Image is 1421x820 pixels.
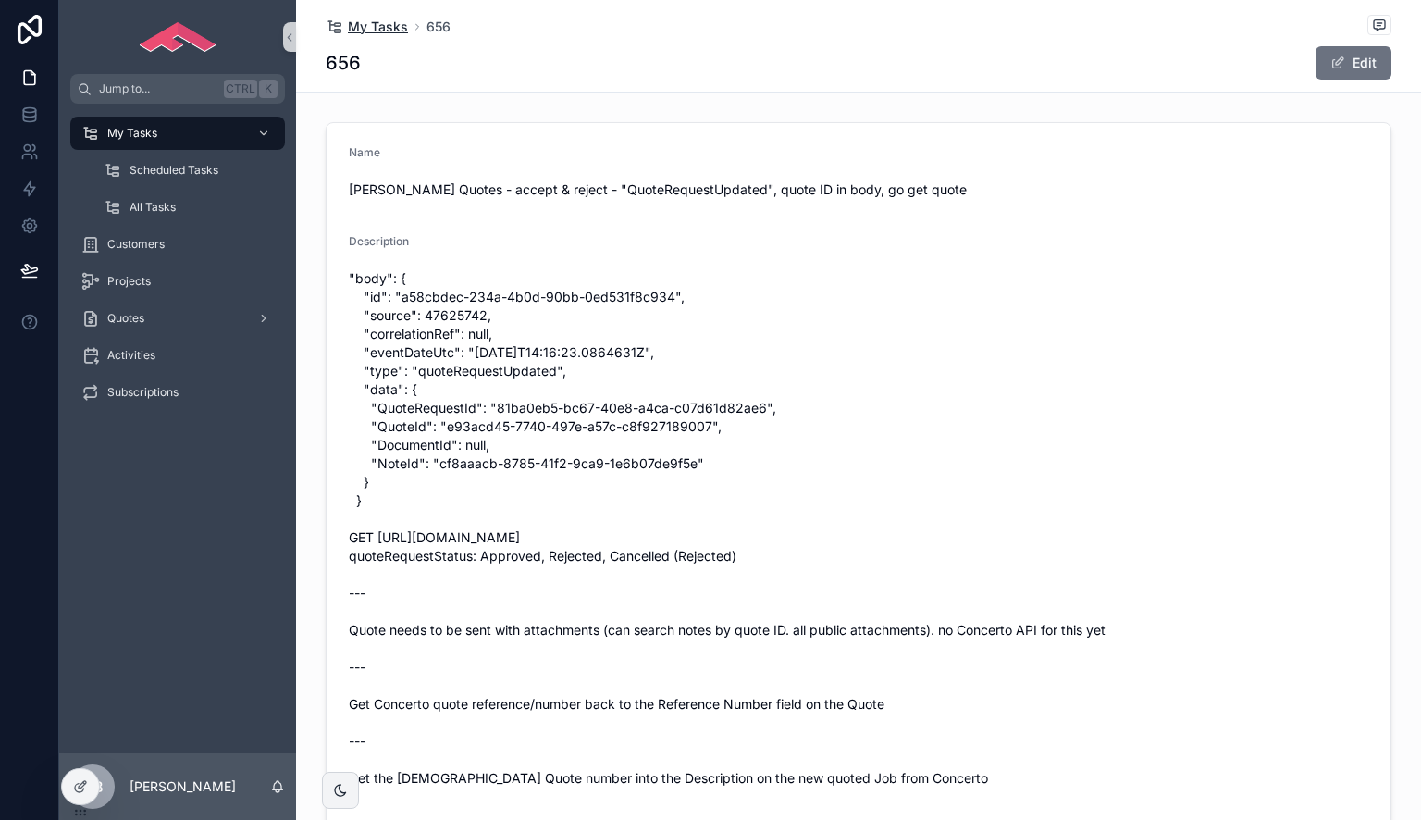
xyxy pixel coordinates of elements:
a: All Tasks [93,191,285,224]
a: My Tasks [70,117,285,150]
span: Ctrl [224,80,257,98]
span: Scheduled Tasks [130,163,218,178]
span: All Tasks [130,200,176,215]
button: Jump to...CtrlK [70,74,285,104]
span: [PERSON_NAME] Quotes - accept & reject - "QuoteRequestUpdated", quote ID in body, go get quote [349,180,1368,199]
span: My Tasks [107,126,157,141]
span: Name [349,145,380,159]
span: Jump to... [99,81,216,96]
span: Subscriptions [107,385,179,400]
a: My Tasks [326,18,408,36]
span: K [261,81,276,96]
a: Subscriptions [70,376,285,409]
span: Projects [107,274,151,289]
a: Scheduled Tasks [93,154,285,187]
a: Activities [70,339,285,372]
div: scrollable content [59,104,296,433]
span: Customers [107,237,165,252]
a: Customers [70,228,285,261]
a: Quotes [70,302,285,335]
span: My Tasks [348,18,408,36]
span: Description [349,234,409,248]
span: "body": { "id": "a58cbdec-234a-4b0d-90bb-0ed531f8c934", "source": 47625742, "correlationRef": nul... [349,269,1368,788]
span: Quotes [107,311,144,326]
h1: 656 [326,50,361,76]
span: Activities [107,348,155,363]
button: Edit [1316,46,1391,80]
img: App logo [140,22,216,52]
p: [PERSON_NAME] [130,777,236,796]
a: 656 [426,18,451,36]
a: Projects [70,265,285,298]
